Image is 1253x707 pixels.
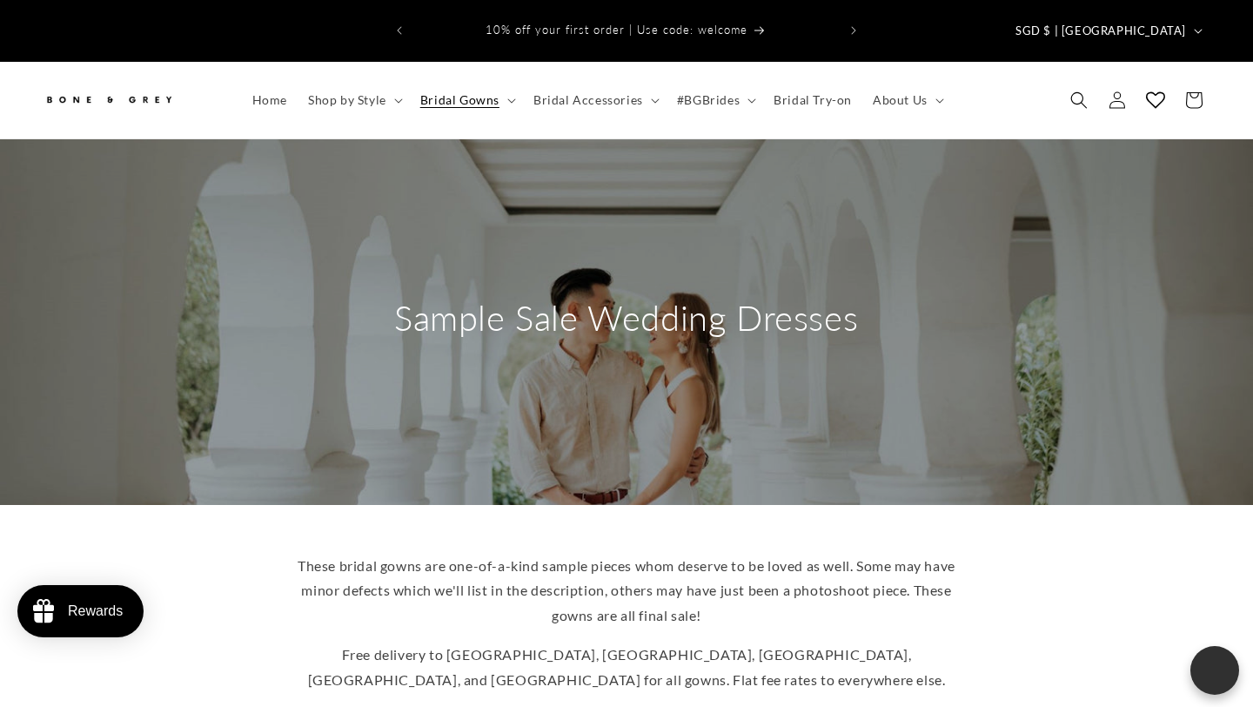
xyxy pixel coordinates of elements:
[1060,81,1098,119] summary: Search
[486,23,747,37] span: 10% off your first order | Use code: welcome
[287,643,966,693] p: Free delivery to [GEOGRAPHIC_DATA], [GEOGRAPHIC_DATA], [GEOGRAPHIC_DATA], [GEOGRAPHIC_DATA], and ...
[410,82,523,118] summary: Bridal Gowns
[242,82,298,118] a: Home
[308,92,386,108] span: Shop by Style
[252,92,287,108] span: Home
[380,14,419,47] button: Previous announcement
[1190,646,1239,695] button: Open chatbox
[44,85,174,114] img: Bone and Grey Bridal
[523,82,667,118] summary: Bridal Accessories
[68,603,123,619] div: Rewards
[667,82,763,118] summary: #BGBrides
[763,82,862,118] a: Bridal Try-on
[873,92,928,108] span: About Us
[37,79,224,121] a: Bone and Grey Bridal
[420,92,499,108] span: Bridal Gowns
[287,554,966,629] p: These bridal gowns are one-of-a-kind sample pieces whom deserve to be loved as well. Some may hav...
[1005,14,1209,47] button: SGD $ | [GEOGRAPHIC_DATA]
[533,92,643,108] span: Bridal Accessories
[677,92,740,108] span: #BGBrides
[1015,23,1186,40] span: SGD $ | [GEOGRAPHIC_DATA]
[394,295,858,340] h2: Sample Sale Wedding Dresses
[862,82,951,118] summary: About Us
[774,92,852,108] span: Bridal Try-on
[298,82,410,118] summary: Shop by Style
[834,14,873,47] button: Next announcement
